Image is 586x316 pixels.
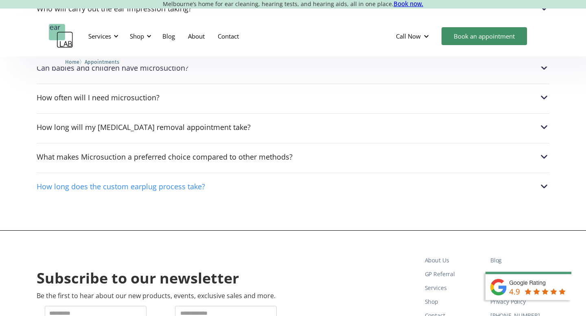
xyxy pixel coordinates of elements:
a: Shop [425,295,484,309]
div: How long does the custom earplug process take? [37,182,205,190]
a: Contact [211,24,245,48]
a: Appointments [85,58,119,65]
a: GP Referral [425,267,484,281]
img: FAQ arrow [539,152,549,162]
div: What makes Microsuction a preferred choice compared to other methods?FAQ arrow [37,152,549,162]
div: How long will my [MEDICAL_DATA] removal appointment take?FAQ arrow [37,122,549,132]
h2: Subscribe to our newsletter [37,269,239,288]
div: Services [83,24,121,48]
div: How long does the custom earplug process take?FAQ arrow [37,181,549,192]
div: What makes Microsuction a preferred choice compared to other methods? [37,153,293,161]
a: Blog [156,24,181,48]
div: Can babies and children have microsuction? [37,64,188,72]
div: Shop [130,32,144,40]
div: Who will carry out the ear impression taking? [37,4,192,13]
a: home [49,24,73,48]
img: FAQ arrow [539,181,549,192]
a: About [181,24,211,48]
a: FAQs [490,267,549,281]
div: How long will my [MEDICAL_DATA] removal appointment take? [37,123,251,131]
div: How often will I need microsuction?FAQ arrow [37,92,549,103]
a: Blog [490,253,549,267]
div: Call Now [396,32,421,40]
div: Call Now [389,24,437,48]
a: Services [425,281,484,295]
img: FAQ arrow [539,92,549,103]
div: Shop [125,24,154,48]
p: Be the first to hear about our new products, events, exclusive sales and more. [37,292,276,300]
div: How often will I need microsuction? [37,93,160,102]
a: Home [65,58,79,65]
li: 〉 [65,58,85,66]
div: Can babies and children have microsuction?FAQ arrow [37,63,549,73]
div: Services [88,32,111,40]
a: About Us [425,253,484,267]
span: Home [65,59,79,65]
img: FAQ arrow [539,122,549,132]
img: FAQ arrow [539,63,549,73]
a: Book an appointment [442,27,527,45]
span: Appointments [85,59,119,65]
